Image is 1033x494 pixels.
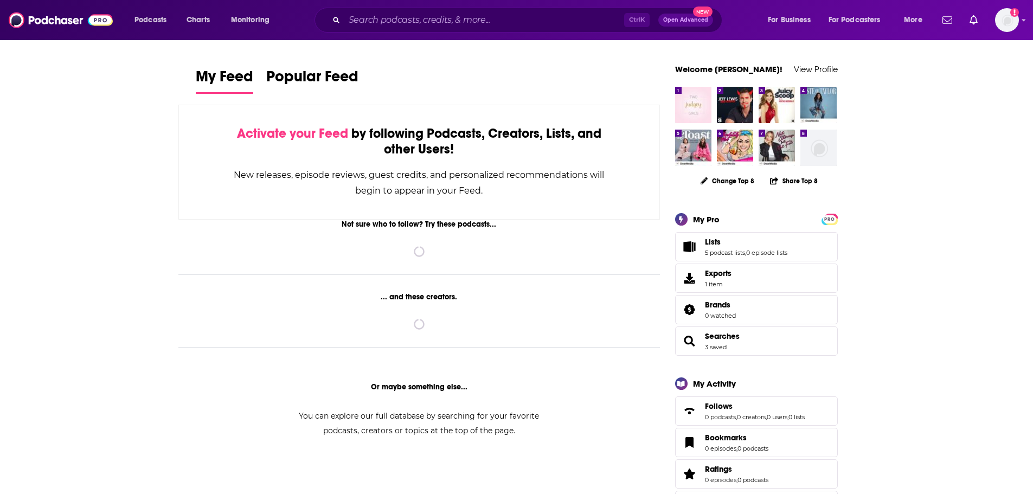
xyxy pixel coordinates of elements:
a: Bookmarks [679,435,701,450]
a: Searches [705,331,740,341]
img: Podchaser - Follow, Share and Rate Podcasts [9,10,113,30]
span: Exports [679,271,701,286]
button: open menu [760,11,824,29]
span: Lists [675,232,838,261]
span: , [736,413,737,421]
a: Lists [679,239,701,254]
button: open menu [896,11,936,29]
img: Two Judgey Girls [675,87,711,123]
a: 0 podcasts [705,413,736,421]
a: View Profile [794,64,838,74]
a: 5 podcast lists [705,249,745,256]
span: Searches [675,326,838,356]
a: Exports [675,264,838,293]
a: Show notifications dropdown [965,11,982,29]
span: Follows [675,396,838,426]
div: by following Podcasts, Creators, Lists, and other Users! [233,126,606,157]
span: Ratings [705,464,732,474]
a: 0 episodes [705,476,736,484]
a: Welcome [PERSON_NAME]! [675,64,782,74]
span: For Business [768,12,811,28]
a: Follows [679,403,701,419]
span: Brands [705,300,730,310]
a: 0 lists [788,413,805,421]
span: PRO [823,215,836,223]
a: Ratings [679,466,701,482]
img: Jeff Lewis Has Issues [717,87,753,123]
span: My Feed [196,67,253,92]
svg: Add a profile image [1010,8,1019,17]
div: My Activity [693,378,736,389]
div: Or maybe something else... [178,382,660,392]
button: open menu [223,11,284,29]
span: , [766,413,767,421]
button: Show profile menu [995,8,1019,32]
span: 1 item [705,280,732,288]
div: Search podcasts, credits, & more... [325,8,733,33]
input: Search podcasts, credits, & more... [344,11,624,29]
a: 0 watched [705,312,736,319]
div: New releases, episode reviews, guest credits, and personalized recommendations will begin to appe... [233,167,606,198]
span: Logged in as Mallory813 [995,8,1019,32]
a: Lists [705,237,787,247]
a: Show notifications dropdown [938,11,957,29]
span: More [904,12,922,28]
a: Brands [705,300,736,310]
a: Searches [679,333,701,349]
span: Activate your Feed [237,125,348,142]
img: Not Skinny But Not Fat [759,130,795,166]
img: The Toast [675,130,711,166]
a: 0 podcasts [737,445,768,452]
a: 0 podcasts [737,476,768,484]
span: Podcasts [134,12,166,28]
button: Share Top 8 [769,170,818,191]
span: Popular Feed [266,67,358,92]
div: ... and these creators. [178,292,660,301]
div: Not sure who to follow? Try these podcasts... [178,220,660,229]
button: Change Top 8 [694,174,761,188]
a: 0 episodes [705,445,736,452]
span: , [736,476,737,484]
span: Open Advanced [663,17,708,23]
span: Charts [187,12,210,28]
div: You can explore our full database by searching for your favorite podcasts, creators or topics at ... [286,409,553,438]
a: Popular Feed [266,67,358,94]
span: Ctrl K [624,13,650,27]
button: Open AdvancedNew [658,14,713,27]
img: Taste of Taylor [800,87,837,123]
span: Brands [675,295,838,324]
a: 0 episode lists [746,249,787,256]
span: Bookmarks [705,433,747,442]
a: Ratings [705,464,768,474]
span: Bookmarks [675,428,838,457]
span: Lists [705,237,721,247]
span: Monitoring [231,12,270,28]
a: Follows [705,401,805,411]
img: User Profile [995,8,1019,32]
a: 0 creators [737,413,766,421]
img: Juicy Scoop with Heather McDonald [759,87,795,123]
img: Absolutely Not [717,130,753,166]
span: , [736,445,737,452]
a: Brands [679,302,701,317]
a: PRO [823,214,836,222]
a: Charts [179,11,216,29]
span: Follows [705,401,733,411]
span: Exports [705,268,732,278]
span: For Podcasters [829,12,881,28]
button: open menu [822,11,896,29]
span: Ratings [675,459,838,489]
div: My Pro [693,214,720,224]
span: , [745,249,746,256]
a: Bookmarks [705,433,768,442]
a: My Feed [196,67,253,94]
